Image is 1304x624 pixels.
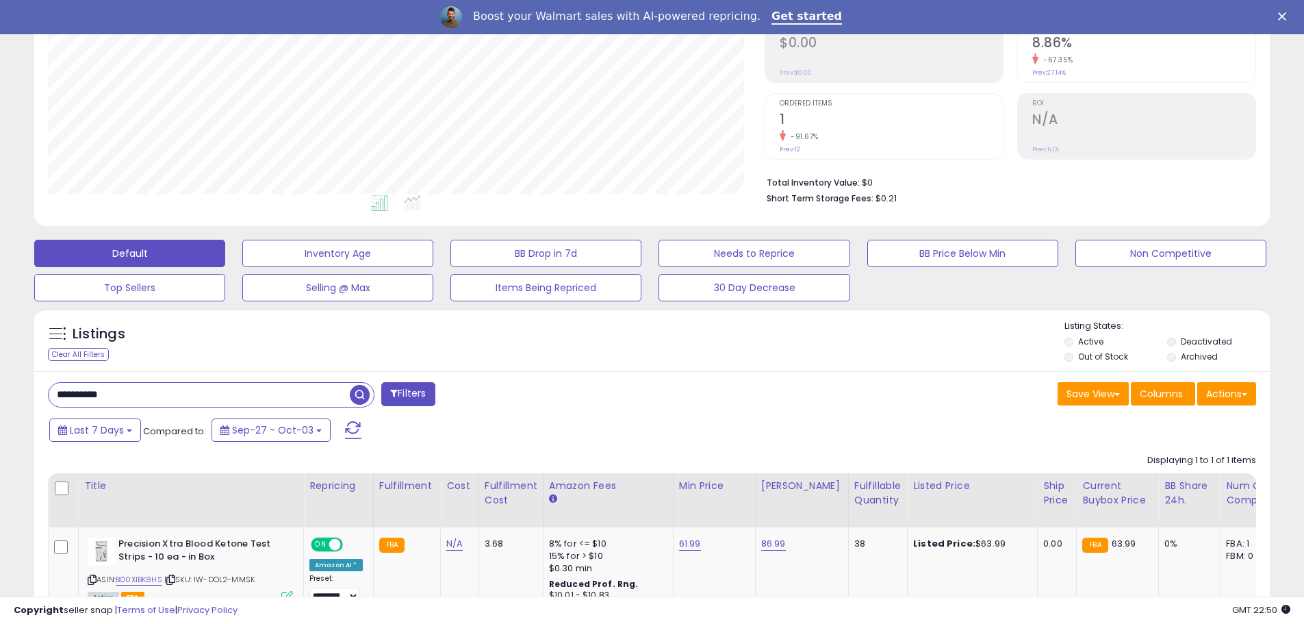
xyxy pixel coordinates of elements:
[549,538,663,550] div: 8% for <= $10
[1226,550,1271,562] div: FBM: 0
[1032,145,1059,153] small: Prev: N/A
[761,479,843,493] div: [PERSON_NAME]
[1064,320,1270,333] p: Listing States:
[1112,537,1136,550] span: 63.99
[1082,538,1108,553] small: FBA
[84,479,298,493] div: Title
[1164,479,1214,508] div: BB Share 24h.
[1147,454,1256,467] div: Displaying 1 to 1 of 1 items
[767,177,860,188] b: Total Inventory Value:
[1232,603,1290,616] span: 2025-10-11 22:50 GMT
[70,423,124,437] span: Last 7 Days
[659,274,849,301] button: 30 Day Decrease
[242,240,433,267] button: Inventory Age
[117,603,175,616] a: Terms of Use
[1226,479,1276,508] div: Num of Comp.
[450,274,641,301] button: Items Being Repriced
[1032,100,1255,108] span: ROI
[679,537,701,551] a: 61.99
[1164,538,1210,550] div: 0%
[549,578,639,590] b: Reduced Prof. Rng.
[780,145,800,153] small: Prev: 12
[767,192,873,204] b: Short Term Storage Fees:
[1043,538,1066,550] div: 0.00
[1032,112,1255,130] h2: N/A
[14,604,238,617] div: seller snap | |
[34,274,225,301] button: Top Sellers
[659,240,849,267] button: Needs to Reprice
[780,68,812,77] small: Prev: $0.00
[88,592,119,603] span: All listings currently available for purchase on Amazon
[854,538,897,550] div: 38
[1197,382,1256,405] button: Actions
[312,539,329,551] span: ON
[379,479,435,493] div: Fulfillment
[48,348,109,361] div: Clear All Filters
[309,559,363,571] div: Amazon AI *
[309,479,368,493] div: Repricing
[1278,12,1292,21] div: Close
[1181,336,1232,347] label: Deactivated
[164,574,255,585] span: | SKU: IW-DOL2-MMSK
[450,240,641,267] button: BB Drop in 7d
[1181,351,1218,362] label: Archived
[34,240,225,267] button: Default
[1082,479,1153,508] div: Current Buybox Price
[1038,55,1073,65] small: -67.35%
[786,132,819,142] small: -91.67%
[309,574,363,605] div: Preset:
[440,6,462,28] img: Profile image for Adrian
[212,419,331,442] button: Sep-27 - Oct-03
[549,479,667,493] div: Amazon Fees
[143,425,206,438] span: Compared to:
[485,479,537,508] div: Fulfillment Cost
[446,479,473,493] div: Cost
[1032,68,1066,77] small: Prev: 27.14%
[1075,240,1266,267] button: Non Competitive
[73,325,125,344] h5: Listings
[1078,336,1103,347] label: Active
[473,10,760,23] div: Boost your Walmart sales with AI-powered repricing.
[118,538,285,566] b: Precision Xtra Blood Ketone Test Strips - 10 ea - in Box
[780,100,1003,108] span: Ordered Items
[549,493,557,506] small: Amazon Fees.
[771,10,842,25] a: Get started
[549,562,663,575] div: $0.30 min
[379,538,405,553] small: FBA
[867,240,1058,267] button: BB Price Below Min
[761,537,786,551] a: 86.99
[232,423,314,437] span: Sep-27 - Oct-03
[121,592,144,603] span: FBA
[446,537,463,551] a: N/A
[116,574,162,586] a: B00XIBK8HS
[679,479,750,493] div: Min Price
[49,419,141,442] button: Last 7 Days
[780,112,1003,130] h2: 1
[242,274,433,301] button: Selling @ Max
[341,539,363,551] span: OFF
[1043,479,1071,508] div: Ship Price
[913,538,1027,550] div: $63.99
[875,192,897,205] span: $0.21
[485,538,533,550] div: 3.68
[1140,387,1183,401] span: Columns
[88,538,293,601] div: ASIN:
[780,35,1003,53] h2: $0.00
[381,382,435,406] button: Filters
[1058,382,1129,405] button: Save View
[913,479,1032,493] div: Listed Price
[177,603,238,616] a: Privacy Policy
[854,479,902,508] div: Fulfillable Quantity
[1131,382,1195,405] button: Columns
[1226,538,1271,550] div: FBA: 1
[549,590,663,601] div: $10.01 - $10.83
[549,550,663,562] div: 15% for > $10
[1078,351,1128,362] label: Out of Stock
[1032,35,1255,53] h2: 8.86%
[913,537,975,550] b: Listed Price:
[88,538,115,565] img: 31alwglabbL._SL40_.jpg
[14,603,64,616] strong: Copyright
[767,173,1246,190] li: $0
